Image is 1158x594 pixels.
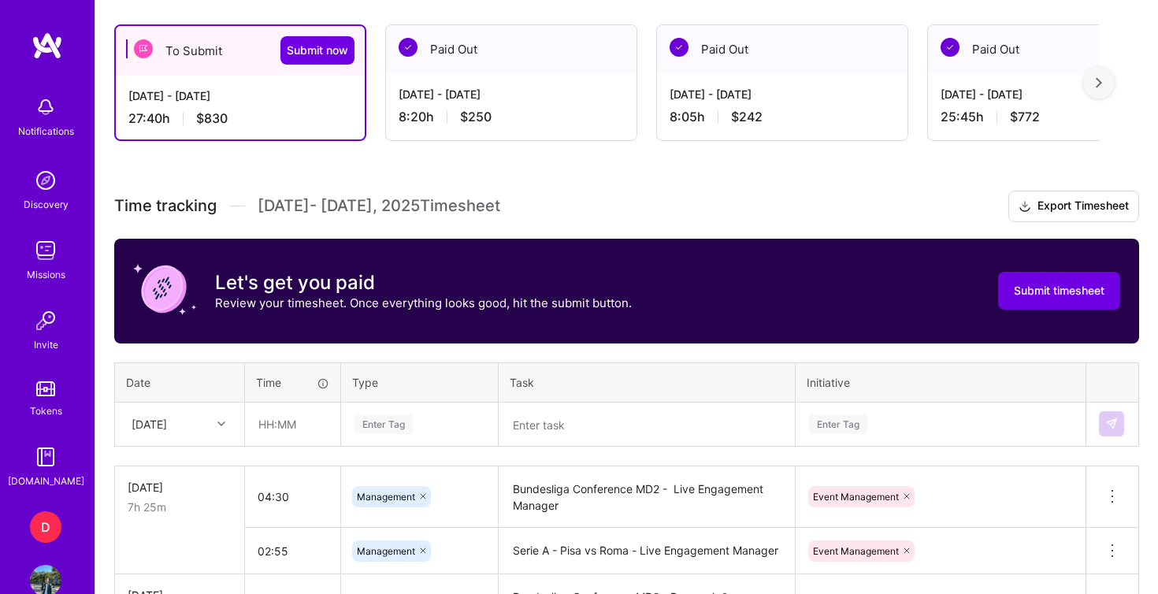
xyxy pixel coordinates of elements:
button: Submit now [280,36,354,65]
span: Management [357,545,415,557]
div: Time [256,374,329,391]
div: [DOMAIN_NAME] [8,473,84,489]
th: Task [499,362,796,402]
textarea: Serie A - Pisa vs Roma - Live Engagement Manager [500,529,793,573]
img: right [1096,77,1102,88]
div: Discovery [24,196,69,213]
span: Submit now [287,43,348,58]
i: icon Download [1019,199,1031,215]
input: HH:MM [245,476,340,518]
div: Notifications [18,123,74,139]
button: Submit timesheet [998,272,1120,310]
div: Invite [34,336,58,353]
input: HH:MM [246,403,340,445]
div: 8:20 h [399,109,624,125]
div: [DATE] [132,416,167,433]
p: Review your timesheet. Once everything looks good, hit the submit button. [215,295,632,311]
input: HH:MM [245,530,340,572]
div: 27:40 h [128,110,352,127]
span: $242 [731,109,763,125]
span: [DATE] - [DATE] , 2025 Timesheet [258,196,500,216]
a: D [26,511,65,543]
img: teamwork [30,235,61,266]
img: To Submit [134,39,153,58]
span: Management [357,491,415,503]
img: Paid Out [941,38,959,57]
h3: Let's get you paid [215,271,632,295]
div: 7h 25m [128,499,232,515]
img: Submit [1105,418,1118,430]
i: icon Chevron [217,420,225,428]
textarea: Bundesliga Conference MD2 - Live Engagement Manager [500,468,793,527]
div: Initiative [807,374,1074,391]
button: Export Timesheet [1008,191,1139,222]
img: Invite [30,305,61,336]
div: Paid Out [386,25,637,73]
span: Event Management [813,545,899,557]
span: Event Management [813,491,899,503]
th: Date [115,362,245,402]
span: $830 [196,110,228,127]
img: logo [32,32,63,60]
div: [DATE] - [DATE] [128,87,352,104]
span: Time tracking [114,196,217,216]
div: To Submit [116,26,365,75]
img: tokens [36,381,55,396]
div: [DATE] - [DATE] [399,86,624,102]
img: bell [30,91,61,123]
div: D [30,511,61,543]
div: Paid Out [657,25,907,73]
img: guide book [30,441,61,473]
span: $772 [1010,109,1040,125]
img: coin [133,258,196,321]
span: $250 [460,109,492,125]
img: discovery [30,165,61,196]
div: Missions [27,266,65,283]
div: Enter Tag [354,412,413,436]
div: Enter Tag [809,412,867,436]
span: Submit timesheet [1014,283,1104,299]
img: Paid Out [670,38,688,57]
div: [DATE] - [DATE] [670,86,895,102]
img: Paid Out [399,38,418,57]
div: [DATE] [128,479,232,496]
th: Type [341,362,499,402]
div: 8:05 h [670,109,895,125]
div: Tokens [30,403,62,419]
